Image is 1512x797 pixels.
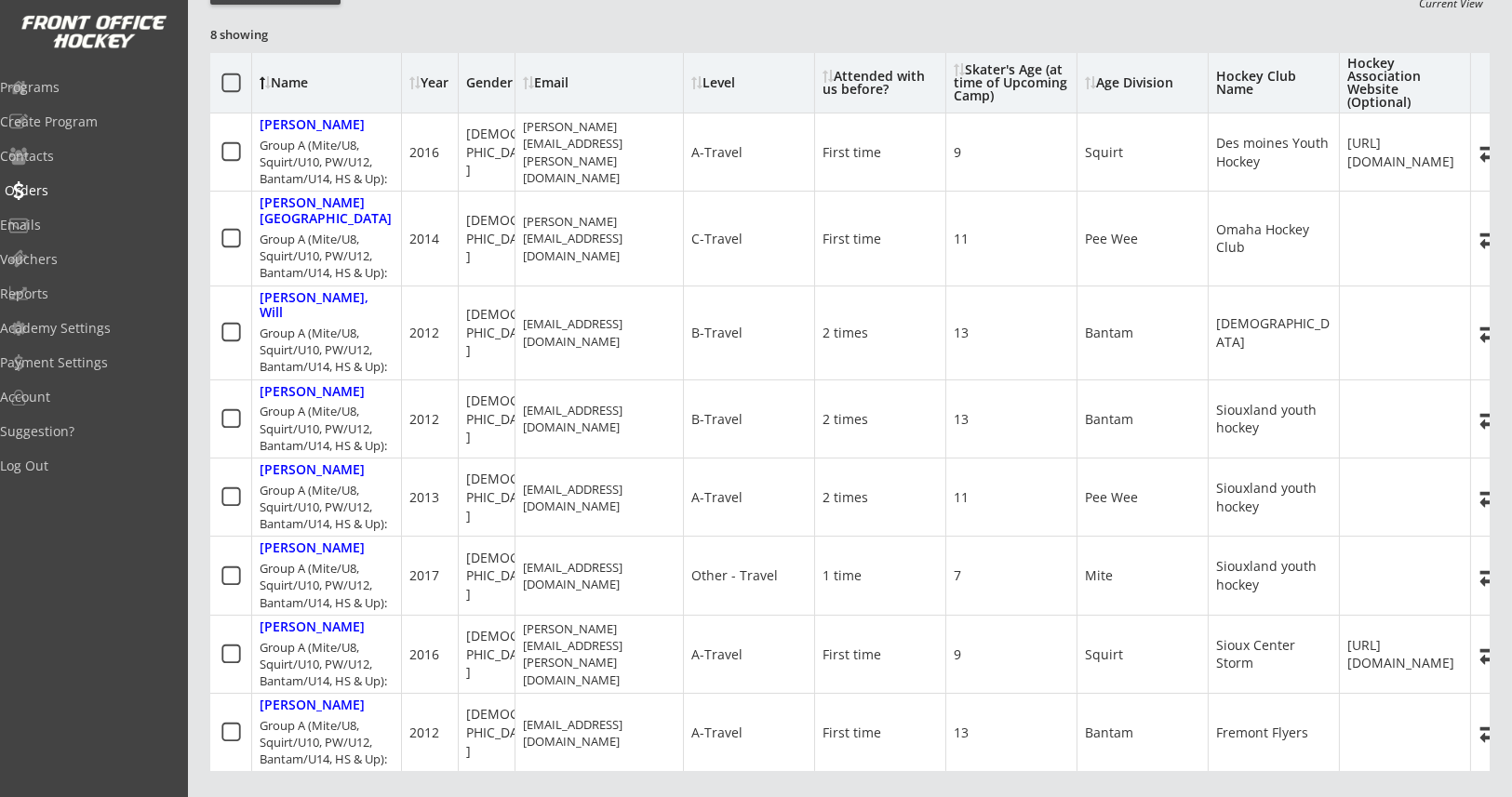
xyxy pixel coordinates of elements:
div: A-Travel [691,488,743,507]
div: [PERSON_NAME] [260,619,365,635]
div: 2013 [409,488,439,507]
div: 2016 [409,645,439,664]
div: Group A (Mite/U8, Squirt/U10, PW/U12, Bantam/U14, HS & Up): [260,325,394,376]
div: 9 [954,645,961,664]
div: Group A (Mite/U8, Squirt/U10, PW/U12, Bantam/U14, HS & Up): [260,639,394,690]
div: First time [823,230,881,248]
div: Bantam [1085,410,1133,429]
div: [PERSON_NAME][EMAIL_ADDRESS][DOMAIN_NAME] [523,213,676,264]
div: [DEMOGRAPHIC_DATA] [1216,314,1331,351]
div: [PERSON_NAME] [260,540,365,556]
div: Email [523,76,676,89]
div: Group A (Mite/U8, Squirt/U10, PW/U12, Bantam/U14, HS & Up): [260,403,394,454]
div: Group A (Mite/U8, Squirt/U10, PW/U12, Bantam/U14, HS & Up): [260,717,394,768]
div: [DEMOGRAPHIC_DATA] [466,705,538,760]
div: Group A (Mite/U8, Squirt/U10, PW/U12, Bantam/U14, HS & Up): [260,137,394,188]
div: Name [260,76,411,89]
div: [PERSON_NAME] [260,697,365,713]
div: Bantam [1085,324,1133,342]
div: 2014 [409,230,439,248]
div: [PERSON_NAME][EMAIL_ADDRESS][PERSON_NAME][DOMAIN_NAME] [523,620,676,688]
div: A-Travel [691,143,743,162]
div: First time [823,645,881,664]
div: 13 [954,410,969,429]
div: Pee Wee [1085,230,1138,248]
div: 2 times [823,488,868,507]
div: 2017 [409,566,439,585]
div: Siouxland youth hockey [1216,479,1331,515]
div: Siouxland youth hockey [1216,557,1331,593]
div: Hockey Club Name [1216,70,1331,96]
div: 13 [954,724,969,742]
img: FOH%20White%20Logo%20Transparent.png [20,15,167,49]
div: Orders [5,184,172,197]
div: 2 times [823,410,868,429]
div: [PERSON_NAME] [260,462,365,478]
div: [DEMOGRAPHIC_DATA] [466,470,538,525]
div: B-Travel [691,324,743,342]
div: Attended with us before? [823,70,938,96]
div: Omaha Hockey Club [1216,220,1331,257]
button: Move player [1479,226,1506,251]
div: Fremont Flyers [1216,724,1308,742]
button: Move player [1479,564,1506,589]
div: [DEMOGRAPHIC_DATA] [466,627,538,682]
div: 7 [954,566,961,585]
div: Level [691,76,807,89]
div: C-Travel [691,230,743,248]
div: Squirt [1085,143,1123,162]
div: 2012 [409,724,439,742]
div: Siouxland youth hockey [1216,401,1331,437]
div: Des moines Youth Hockey [1216,134,1331,170]
div: Skater's Age (at time of Upcoming Camp) [954,63,1069,102]
div: Gender [466,76,522,89]
div: 13 [954,324,969,342]
div: 2016 [409,143,439,162]
div: [DEMOGRAPHIC_DATA] [466,392,538,446]
div: [PERSON_NAME] [260,384,365,400]
div: 11 [954,488,969,507]
div: [URL][DOMAIN_NAME] [1347,134,1463,170]
div: B-Travel [691,410,743,429]
div: Group A (Mite/U8, Squirt/U10, PW/U12, Bantam/U14, HS & Up): [260,560,394,611]
div: 2012 [409,324,439,342]
div: Group A (Mite/U8, Squirt/U10, PW/U12, Bantam/U14, HS & Up): [260,231,394,282]
button: Move player [1479,320,1506,345]
div: [PERSON_NAME] [260,117,365,133]
div: [DEMOGRAPHIC_DATA] [466,211,538,266]
div: [DEMOGRAPHIC_DATA] [466,305,538,360]
div: Year [409,76,456,89]
div: [EMAIL_ADDRESS][DOMAIN_NAME] [523,716,676,750]
div: Age Division [1085,76,1173,89]
button: Move player [1479,720,1506,745]
div: Squirt [1085,645,1123,664]
div: 8 showing [210,26,344,43]
div: 2012 [409,410,439,429]
div: [EMAIL_ADDRESS][DOMAIN_NAME] [523,559,676,592]
div: Pee Wee [1085,488,1138,507]
div: Bantam [1085,724,1133,742]
div: A-Travel [691,645,743,664]
div: [PERSON_NAME][GEOGRAPHIC_DATA] [260,195,394,227]
button: Move player [1479,406,1506,432]
div: Sioux Center Storm [1216,636,1331,672]
div: First time [823,143,881,162]
div: [URL][DOMAIN_NAME] [1347,636,1463,672]
button: Move player [1479,642,1506,667]
div: [DEMOGRAPHIC_DATA] [466,549,538,604]
div: [EMAIL_ADDRESS][DOMAIN_NAME] [523,315,676,349]
div: [EMAIL_ADDRESS][DOMAIN_NAME] [523,481,676,514]
div: First time [823,724,881,742]
div: Group A (Mite/U8, Squirt/U10, PW/U12, Bantam/U14, HS & Up): [260,482,394,533]
div: [DEMOGRAPHIC_DATA] [466,125,538,179]
div: 11 [954,230,969,248]
div: 9 [954,143,961,162]
button: Move player [1479,485,1506,510]
div: [PERSON_NAME], Will [260,290,394,322]
div: 1 time [823,566,862,585]
button: Move player [1479,139,1506,165]
div: [PERSON_NAME][EMAIL_ADDRESS][PERSON_NAME][DOMAIN_NAME] [523,118,676,186]
div: Mite [1085,566,1113,585]
div: Other - Travel [691,566,778,585]
div: [EMAIL_ADDRESS][DOMAIN_NAME] [523,402,676,435]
